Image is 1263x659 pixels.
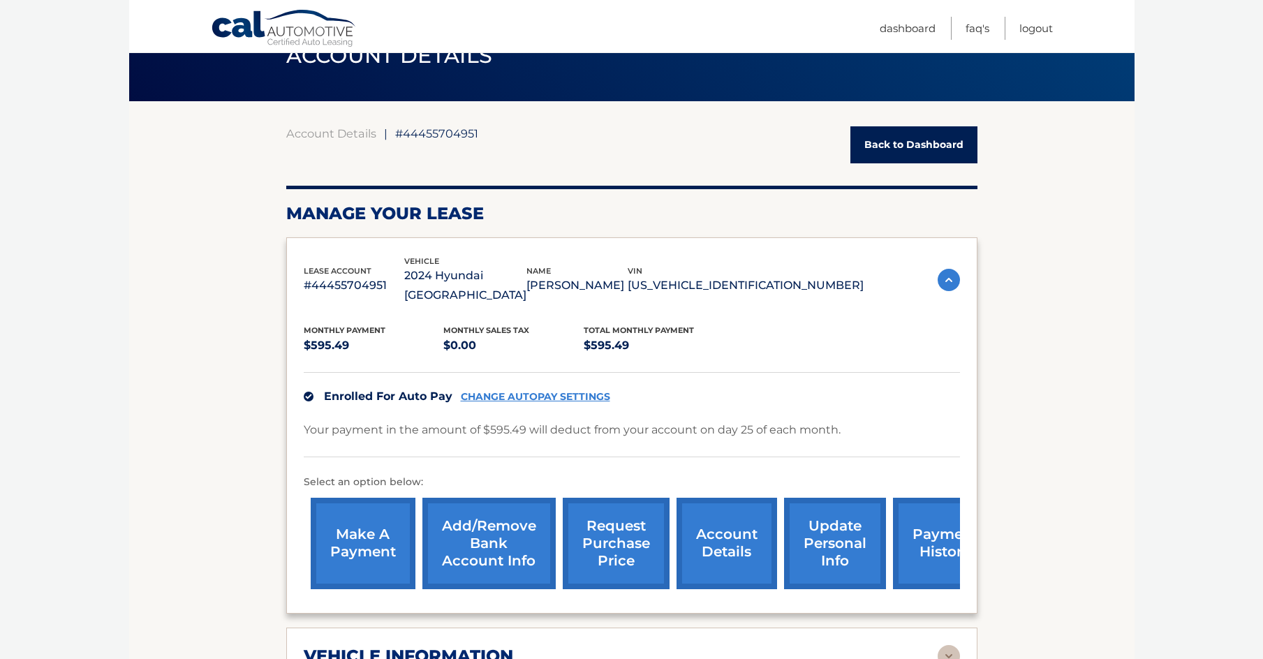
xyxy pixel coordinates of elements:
[304,474,960,491] p: Select an option below:
[304,325,385,335] span: Monthly Payment
[304,266,371,276] span: lease account
[404,256,439,266] span: vehicle
[286,43,493,68] span: ACCOUNT DETAILS
[938,269,960,291] img: accordion-active.svg
[304,420,841,440] p: Your payment in the amount of $595.49 will deduct from your account on day 25 of each month.
[311,498,415,589] a: make a payment
[304,276,405,295] p: #44455704951
[304,336,444,355] p: $595.49
[211,9,357,50] a: Cal Automotive
[850,126,977,163] a: Back to Dashboard
[966,17,989,40] a: FAQ's
[584,336,724,355] p: $595.49
[404,266,526,305] p: 2024 Hyundai [GEOGRAPHIC_DATA]
[1019,17,1053,40] a: Logout
[395,126,478,140] span: #44455704951
[563,498,670,589] a: request purchase price
[893,498,998,589] a: payment history
[422,498,556,589] a: Add/Remove bank account info
[286,203,977,224] h2: Manage Your Lease
[784,498,886,589] a: update personal info
[384,126,387,140] span: |
[628,276,864,295] p: [US_VEHICLE_IDENTIFICATION_NUMBER]
[628,266,642,276] span: vin
[304,392,313,401] img: check.svg
[461,391,610,403] a: CHANGE AUTOPAY SETTINGS
[443,325,529,335] span: Monthly sales Tax
[880,17,936,40] a: Dashboard
[324,390,452,403] span: Enrolled For Auto Pay
[443,336,584,355] p: $0.00
[526,266,551,276] span: name
[286,126,376,140] a: Account Details
[526,276,628,295] p: [PERSON_NAME]
[677,498,777,589] a: account details
[584,325,694,335] span: Total Monthly Payment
